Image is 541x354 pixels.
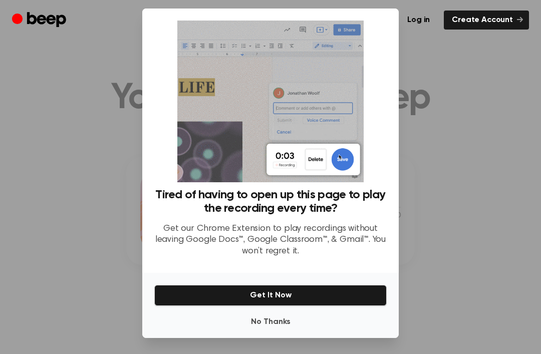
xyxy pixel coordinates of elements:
[177,21,363,182] img: Beep extension in action
[399,11,438,30] a: Log in
[444,11,529,30] a: Create Account
[154,223,387,257] p: Get our Chrome Extension to play recordings without leaving Google Docs™, Google Classroom™, & Gm...
[12,11,69,30] a: Beep
[154,312,387,332] button: No Thanks
[154,285,387,306] button: Get It Now
[154,188,387,215] h3: Tired of having to open up this page to play the recording every time?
